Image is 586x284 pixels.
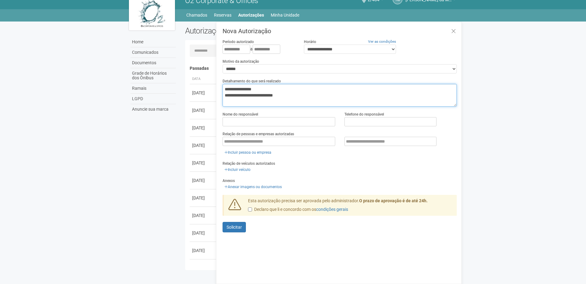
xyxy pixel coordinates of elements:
[304,39,316,45] label: Horário
[192,247,215,254] div: [DATE]
[344,112,384,117] label: Telefone do responsável
[192,195,215,201] div: [DATE]
[223,183,284,190] a: Anexar imagens ou documentos
[248,207,348,213] label: Declaro que li e concordo com os
[223,161,275,166] label: Relação de veículos autorizados
[192,90,215,96] div: [DATE]
[192,142,215,148] div: [DATE]
[227,225,242,230] span: Solicitar
[368,39,396,44] a: Ver as condições
[192,230,215,236] div: [DATE]
[359,198,428,203] strong: O prazo de aprovação é de até 24h.
[130,37,176,47] a: Home
[223,59,259,64] label: Motivo da autorização
[223,112,258,117] label: Nome do responsável
[223,178,235,183] label: Anexos
[130,83,176,94] a: Ramais
[238,11,264,19] a: Autorizações
[192,212,215,219] div: [DATE]
[214,11,231,19] a: Reservas
[130,68,176,83] a: Grade de Horários dos Ônibus
[186,11,207,19] a: Chamados
[223,166,252,173] a: Incluir veículo
[223,78,281,84] label: Detalhamento do que será realizado
[223,39,254,45] label: Período autorizado
[223,28,457,34] h3: Nova Autorização
[192,265,215,271] div: [DATE]
[192,107,215,113] div: [DATE]
[185,26,316,35] h2: Autorizações
[130,94,176,104] a: LGPD
[271,11,299,19] a: Minha Unidade
[223,149,273,156] a: Incluir pessoa ou empresa
[223,222,246,232] button: Solicitar
[130,104,176,114] a: Anuncie sua marca
[243,198,457,216] div: Esta autorização precisa ser aprovada pelo administrador.
[190,74,217,84] th: Data
[190,66,453,71] h4: Passadas
[130,58,176,68] a: Documentos
[192,160,215,166] div: [DATE]
[316,207,348,212] a: condições gerais
[223,131,294,137] label: Relação de pessoas e empresas autorizadas
[130,47,176,58] a: Comunicados
[223,45,294,54] div: a
[192,125,215,131] div: [DATE]
[248,207,252,211] input: Declaro que li e concordo com oscondições gerais
[192,177,215,183] div: [DATE]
